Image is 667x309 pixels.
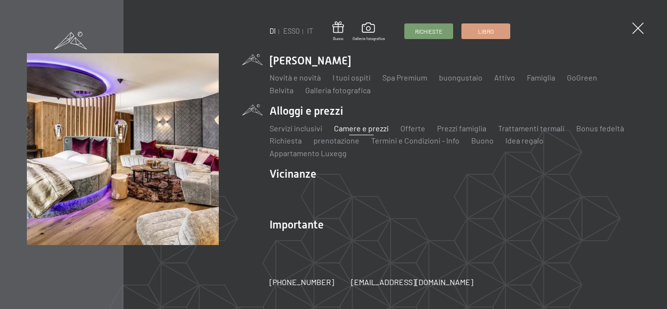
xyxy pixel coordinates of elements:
a: Richieste [405,24,453,39]
a: [PHONE_NUMBER] [270,277,334,288]
a: Attivo [494,73,515,82]
a: Galleria fotografica [353,22,385,41]
a: Libro [462,24,510,39]
a: Servizi inclusivi [270,124,322,133]
a: Spa Premium [382,73,427,82]
a: Termini e Condizioni - Info [371,136,459,145]
a: Prezzi famiglia [437,124,486,133]
a: GoGreen [567,73,597,82]
a: Offerte [400,124,425,133]
a: Trattamenti termali [498,124,564,133]
font: Buono [333,36,343,41]
a: Camere e prezzi [334,124,389,133]
font: Libro [478,28,494,35]
font: [PHONE_NUMBER] [270,277,334,287]
a: Bonus fedeltà [576,124,624,133]
a: Novità e novità [270,73,321,82]
a: Buono [333,21,344,41]
a: buongustaio [439,73,482,82]
a: Famiglia [527,73,555,82]
a: Idea regalo [505,136,543,145]
a: [EMAIL_ADDRESS][DOMAIN_NAME] [351,277,473,288]
a: Galleria fotografica [305,85,371,95]
a: IT [307,27,313,35]
font: Richieste [415,28,442,35]
a: Richiesta [270,136,302,145]
a: I tuoi ospiti [333,73,371,82]
a: ESSO [283,27,300,35]
a: Buono [471,136,494,145]
a: Appartamento Luxegg [270,148,347,158]
font: Galleria fotografica [353,36,385,41]
a: DI [270,27,276,35]
a: Belvita [270,85,293,95]
a: prenotazione [313,136,359,145]
font: [EMAIL_ADDRESS][DOMAIN_NAME] [351,277,473,287]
